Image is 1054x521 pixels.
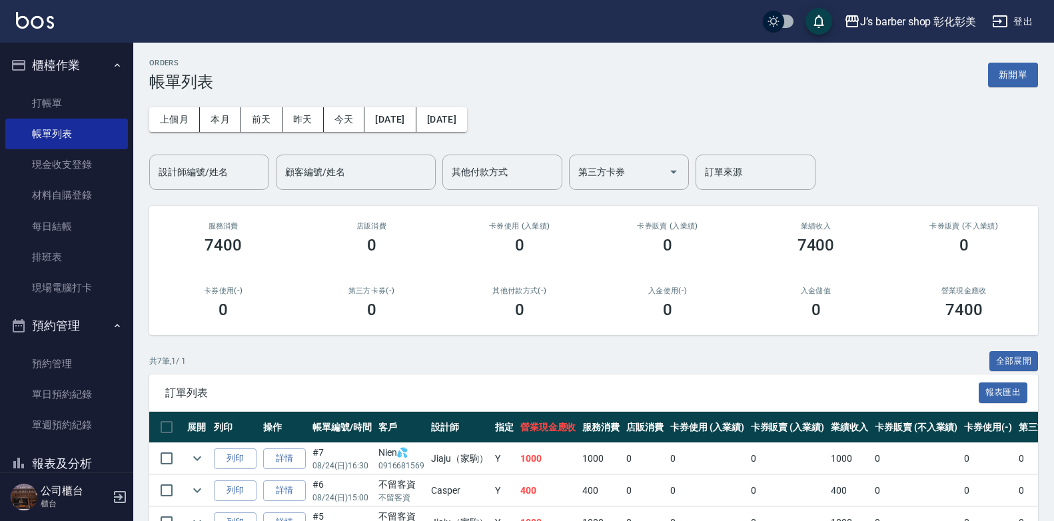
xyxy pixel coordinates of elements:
[667,443,748,474] td: 0
[462,286,578,295] h2: 其他付款方式(-)
[748,412,828,443] th: 卡券販賣 (入業績)
[378,478,425,492] div: 不留客資
[367,300,376,319] h3: 0
[41,498,109,510] p: 櫃台
[214,448,257,469] button: 列印
[309,412,375,443] th: 帳單編號/時間
[149,73,213,91] h3: 帳單列表
[517,443,580,474] td: 1000
[165,386,979,400] span: 訂單列表
[313,286,429,295] h2: 第三方卡券(-)
[200,107,241,132] button: 本月
[312,492,372,504] p: 08/24 (日) 15:00
[906,222,1022,231] h2: 卡券販賣 (不入業績)
[961,475,1015,506] td: 0
[309,475,375,506] td: #6
[41,484,109,498] h5: 公司櫃台
[282,107,324,132] button: 昨天
[428,443,492,474] td: Jiaju（家駒）
[515,236,524,255] h3: 0
[428,475,492,506] td: Casper
[149,59,213,67] h2: ORDERS
[988,63,1038,87] button: 新開單
[378,492,425,504] p: 不留客資
[579,443,623,474] td: 1000
[11,484,37,510] img: Person
[610,222,726,231] h2: 卡券販賣 (入業績)
[205,236,242,255] h3: 7400
[5,242,128,272] a: 排班表
[260,412,309,443] th: 操作
[492,412,517,443] th: 指定
[748,475,828,506] td: 0
[623,443,667,474] td: 0
[961,412,1015,443] th: 卡券使用(-)
[364,107,416,132] button: [DATE]
[211,412,260,443] th: 列印
[5,180,128,211] a: 材料自購登錄
[515,300,524,319] h3: 0
[827,412,871,443] th: 業績收入
[5,379,128,410] a: 單日預約紀錄
[5,88,128,119] a: 打帳單
[241,107,282,132] button: 前天
[312,460,372,472] p: 08/24 (日) 16:30
[797,236,835,255] h3: 7400
[871,443,961,474] td: 0
[667,412,748,443] th: 卡券使用 (入業績)
[871,412,961,443] th: 卡券販賣 (不入業績)
[959,236,969,255] h3: 0
[378,460,425,472] p: 0916681569
[748,443,828,474] td: 0
[375,412,428,443] th: 客戶
[610,286,726,295] h2: 入金使用(-)
[988,68,1038,81] a: 新開單
[416,107,467,132] button: [DATE]
[492,475,517,506] td: Y
[5,446,128,481] button: 報表及分析
[5,348,128,379] a: 預約管理
[214,480,257,501] button: 列印
[313,222,429,231] h2: 店販消費
[517,475,580,506] td: 400
[184,412,211,443] th: 展開
[5,149,128,180] a: 現金收支登錄
[827,443,871,474] td: 1000
[263,448,306,469] a: 詳情
[839,8,981,35] button: J’s barber shop 彰化彰美
[165,286,281,295] h2: 卡券使用(-)
[979,386,1028,398] a: 報表匯出
[758,222,873,231] h2: 業績收入
[579,475,623,506] td: 400
[663,236,672,255] h3: 0
[871,475,961,506] td: 0
[378,446,425,460] div: Nien💦
[5,308,128,343] button: 預約管理
[860,13,976,30] div: J’s barber shop 彰化彰美
[758,286,873,295] h2: 入金儲值
[16,12,54,29] img: Logo
[5,410,128,440] a: 單週預約紀錄
[309,443,375,474] td: #7
[979,382,1028,403] button: 報表匯出
[623,412,667,443] th: 店販消費
[5,211,128,242] a: 每日結帳
[165,222,281,231] h3: 服務消費
[827,475,871,506] td: 400
[989,351,1039,372] button: 全部展開
[149,355,186,367] p: 共 7 筆, 1 / 1
[187,448,207,468] button: expand row
[623,475,667,506] td: 0
[579,412,623,443] th: 服務消費
[667,475,748,506] td: 0
[517,412,580,443] th: 營業現金應收
[906,286,1022,295] h2: 營業現金應收
[367,236,376,255] h3: 0
[987,9,1038,34] button: 登出
[324,107,365,132] button: 今天
[961,443,1015,474] td: 0
[5,48,128,83] button: 櫃檯作業
[805,8,832,35] button: save
[811,300,821,319] h3: 0
[219,300,228,319] h3: 0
